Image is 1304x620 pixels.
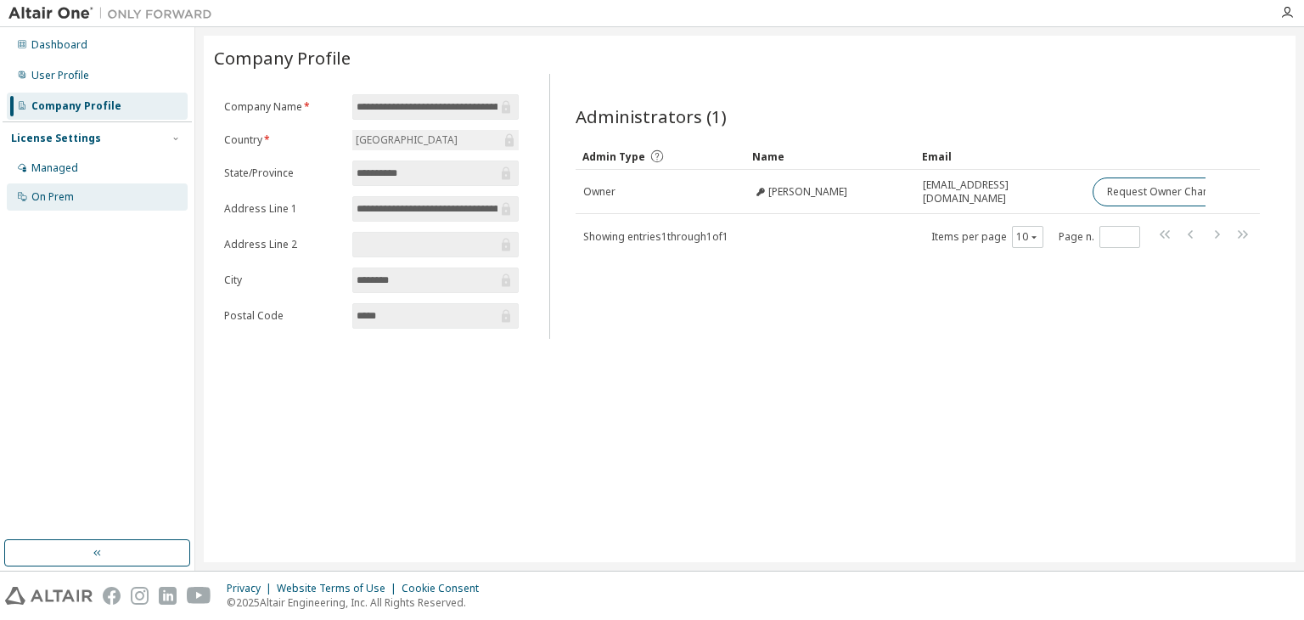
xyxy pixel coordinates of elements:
[31,38,87,52] div: Dashboard
[583,229,728,244] span: Showing entries 1 through 1 of 1
[31,99,121,113] div: Company Profile
[103,587,121,605] img: facebook.svg
[402,582,489,595] div: Cookie Consent
[8,5,221,22] img: Altair One
[224,100,342,114] label: Company Name
[922,143,1078,170] div: Email
[31,161,78,175] div: Managed
[227,595,489,610] p: © 2025 Altair Engineering, Inc. All Rights Reserved.
[11,132,101,145] div: License Settings
[187,587,211,605] img: youtube.svg
[159,587,177,605] img: linkedin.svg
[352,130,519,150] div: [GEOGRAPHIC_DATA]
[131,587,149,605] img: instagram.svg
[1016,230,1039,244] button: 10
[227,582,277,595] div: Privacy
[5,587,93,605] img: altair_logo.svg
[224,166,342,180] label: State/Province
[768,185,847,199] span: [PERSON_NAME]
[752,143,908,170] div: Name
[931,226,1043,248] span: Items per page
[224,238,342,251] label: Address Line 2
[353,131,460,149] div: [GEOGRAPHIC_DATA]
[923,178,1077,206] span: [EMAIL_ADDRESS][DOMAIN_NAME]
[224,133,342,147] label: Country
[576,104,727,128] span: Administrators (1)
[1059,226,1140,248] span: Page n.
[583,185,615,199] span: Owner
[224,202,342,216] label: Address Line 1
[224,309,342,323] label: Postal Code
[582,149,645,164] span: Admin Type
[1093,178,1236,206] button: Request Owner Change
[277,582,402,595] div: Website Terms of Use
[214,46,351,70] span: Company Profile
[224,273,342,287] label: City
[31,69,89,82] div: User Profile
[31,190,74,204] div: On Prem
